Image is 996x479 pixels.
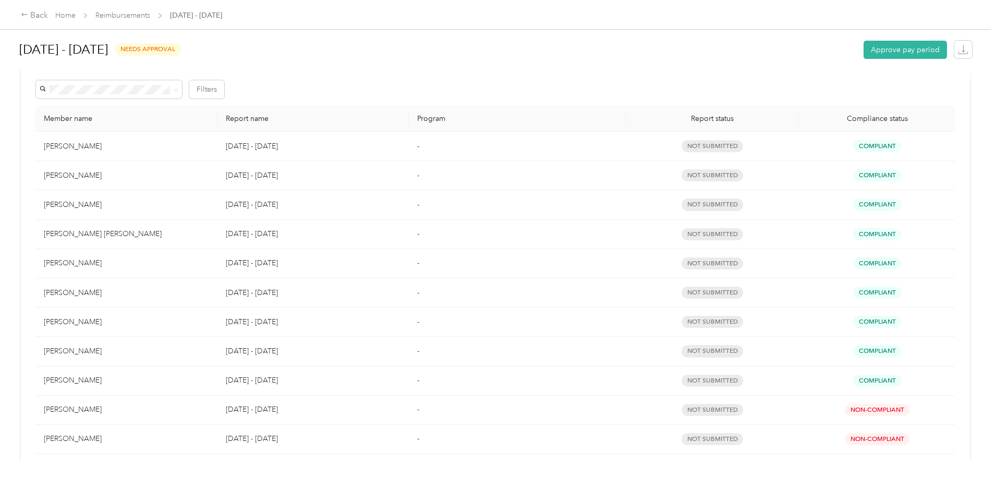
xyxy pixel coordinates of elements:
[682,433,743,445] span: not submitted
[226,404,400,415] p: [DATE] - [DATE]
[115,43,181,55] span: needs approval
[44,228,209,240] div: [PERSON_NAME] [PERSON_NAME]
[44,141,209,152] div: [PERSON_NAME]
[409,132,626,161] td: -
[95,11,150,20] a: Reimbursements
[226,257,400,269] p: [DATE] - [DATE]
[682,228,743,240] span: not submitted
[682,140,743,152] span: not submitted
[44,346,209,357] div: [PERSON_NAME]
[55,11,76,20] a: Home
[682,257,743,269] span: not submitted
[409,308,626,337] td: -
[853,169,901,181] span: Compliant
[409,161,626,190] td: -
[217,106,408,132] th: Report name
[226,199,400,211] p: [DATE] - [DATE]
[634,114,791,123] span: Report status
[409,278,626,308] td: -
[409,190,626,219] td: -
[21,9,48,22] div: Back
[409,220,626,249] td: -
[682,169,743,181] span: not submitted
[189,80,224,99] button: Filters
[853,257,901,269] span: Compliant
[44,114,209,123] div: Member name
[853,140,901,152] span: Compliant
[807,114,947,123] span: Compliance status
[853,199,901,211] span: Compliant
[226,141,400,152] p: [DATE] - [DATE]
[409,106,626,132] th: Program
[409,425,626,454] td: -
[170,10,222,21] span: [DATE] - [DATE]
[682,404,743,416] span: not submitted
[853,345,901,357] span: Compliant
[409,366,626,396] td: -
[409,337,626,366] td: -
[682,316,743,328] span: not submitted
[682,375,743,387] span: not submitted
[938,421,996,479] iframe: Everlance-gr Chat Button Frame
[226,287,400,299] p: [DATE] - [DATE]
[226,170,400,181] p: [DATE] - [DATE]
[864,41,947,59] button: Approve pay period
[19,37,108,62] h1: [DATE] - [DATE]
[226,228,400,240] p: [DATE] - [DATE]
[226,346,400,357] p: [DATE] - [DATE]
[853,228,901,240] span: Compliant
[845,404,909,416] span: Non-Compliant
[682,199,743,211] span: not submitted
[44,433,209,445] div: [PERSON_NAME]
[853,375,901,387] span: Compliant
[44,316,209,328] div: [PERSON_NAME]
[682,345,743,357] span: not submitted
[845,433,909,445] span: Non-Compliant
[44,287,209,299] div: [PERSON_NAME]
[853,287,901,299] span: Compliant
[853,316,901,328] span: Compliant
[44,404,209,415] div: [PERSON_NAME]
[409,396,626,425] td: -
[44,257,209,269] div: [PERSON_NAME]
[409,249,626,278] td: -
[35,106,217,132] th: Member name
[682,287,743,299] span: not submitted
[226,316,400,328] p: [DATE] - [DATE]
[44,375,209,386] div: [PERSON_NAME]
[44,199,209,211] div: [PERSON_NAME]
[226,375,400,386] p: [DATE] - [DATE]
[44,170,209,181] div: [PERSON_NAME]
[226,433,400,445] p: [DATE] - [DATE]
